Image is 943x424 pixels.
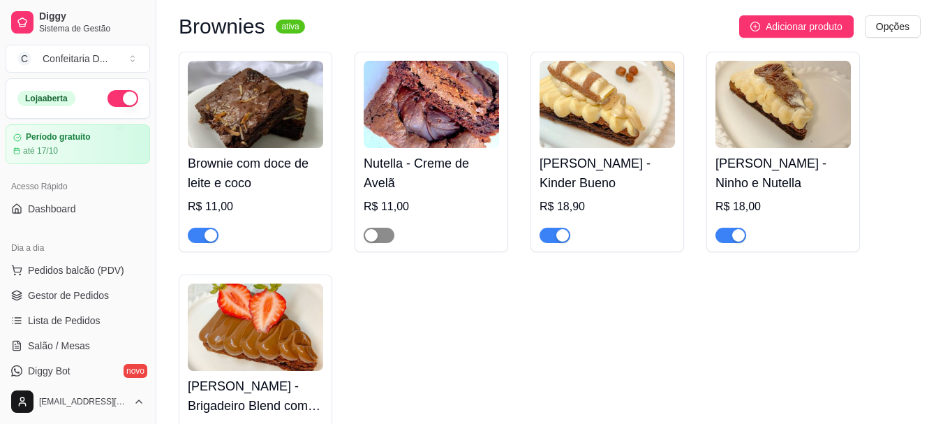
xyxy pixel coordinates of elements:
img: product-image [364,61,499,148]
span: Pedidos balcão (PDV) [28,263,124,277]
span: Dashboard [28,202,76,216]
button: Select a team [6,45,150,73]
h3: Brownies [179,18,265,35]
div: R$ 11,00 [188,198,323,215]
span: Diggy Bot [28,364,70,378]
h4: [PERSON_NAME] - Kinder Bueno [540,154,675,193]
div: Dia a dia [6,237,150,259]
button: Opções [865,15,921,38]
span: Diggy [39,10,144,23]
a: Salão / Mesas [6,335,150,357]
a: Dashboard [6,198,150,220]
img: product-image [540,61,675,148]
a: Gestor de Pedidos [6,284,150,307]
a: Diggy Botnovo [6,360,150,382]
div: Loja aberta [17,91,75,106]
article: Período gratuito [26,132,91,142]
div: R$ 18,00 [715,198,851,215]
img: product-image [188,284,323,371]
span: Opções [876,19,909,34]
div: R$ 11,00 [364,198,499,215]
img: product-image [715,61,851,148]
h4: Nutella - Creme de Avelã [364,154,499,193]
span: Adicionar produto [766,19,842,34]
span: Salão / Mesas [28,339,90,353]
a: Período gratuitoaté 17/10 [6,124,150,164]
a: DiggySistema de Gestão [6,6,150,39]
button: Pedidos balcão (PDV) [6,259,150,282]
button: Alterar Status [107,90,138,107]
h4: [PERSON_NAME] - Ninho e Nutella [715,154,851,193]
span: C [17,52,31,66]
div: Confeitaria D ... [43,52,107,66]
div: R$ 18,90 [540,198,675,215]
h4: Brownie com doce de leite e coco [188,154,323,193]
a: Lista de Pedidos [6,309,150,332]
span: Gestor de Pedidos [28,288,109,302]
img: product-image [188,61,323,148]
span: [EMAIL_ADDRESS][DOMAIN_NAME] [39,396,128,407]
article: até 17/10 [23,145,58,156]
button: [EMAIL_ADDRESS][DOMAIN_NAME] [6,385,150,418]
div: Acesso Rápido [6,175,150,198]
sup: ativa [276,20,304,34]
h4: [PERSON_NAME] - Brigadeiro Blend com Morangos [188,377,323,416]
span: Lista de Pedidos [28,314,101,328]
button: Adicionar produto [739,15,854,38]
span: Sistema de Gestão [39,23,144,34]
span: plus-circle [750,22,760,31]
